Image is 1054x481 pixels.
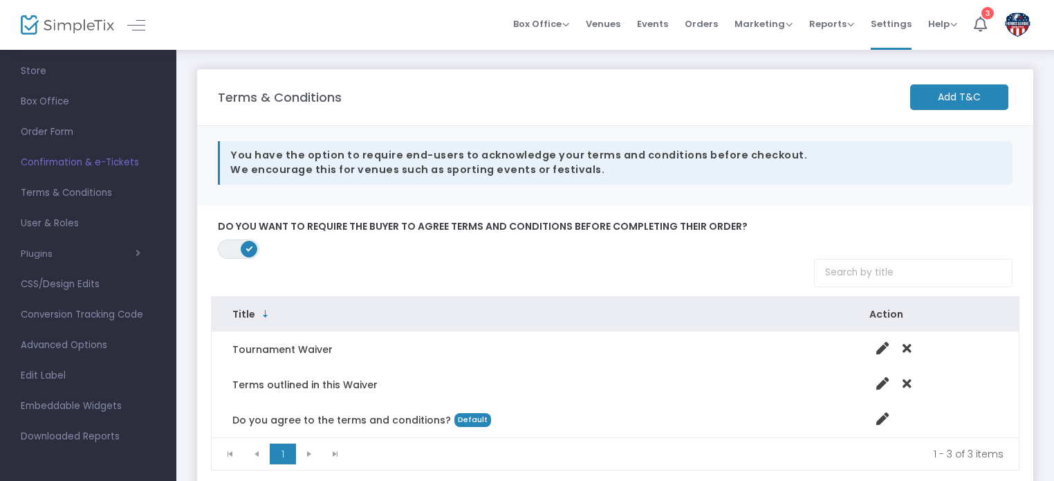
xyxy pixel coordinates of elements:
span: Venues [586,6,620,42]
span: CSS/Design Edits [21,275,156,293]
span: Orders [685,6,718,42]
m-button: Add T&C [910,84,1008,110]
span: Edit Label [21,367,156,385]
a: Do you agree to the terms and conditions? [232,413,451,427]
label: Do you want to require the buyer to agree terms and conditions before completing their order? [218,221,1013,233]
th: Action [849,297,1019,332]
span: Box Office [21,93,156,111]
span: Reports [809,17,854,30]
span: Settings [871,6,912,42]
span: Sortable [260,309,271,320]
a: Tournament Waiver [232,343,333,356]
span: Help [928,17,957,30]
span: Confirmation & e-Tickets [21,154,156,172]
div: Data table [212,297,1019,437]
span: Default [454,413,491,427]
span: Conversion Tracking Code [21,306,156,324]
span: Events [637,6,668,42]
span: Embeddable Widgets [21,397,156,415]
div: Do you agree to the terms and conditions? [232,413,828,427]
span: Page 1 [270,444,296,464]
span: User & Roles [21,215,156,233]
div: You have the option to require end-users to acknowledge your terms and conditions before checkout... [218,141,1013,185]
kendo-pager-info: 1 - 3 of 3 items [358,447,1004,461]
a: Terms outlined in this Waiver [232,378,378,392]
div: 3 [981,7,994,19]
span: Advanced Options [21,336,156,354]
span: Marketing [734,17,793,30]
span: Terms & Conditions [21,184,156,202]
span: Store [21,62,156,80]
m-panel-title: Terms & Conditions [218,88,342,107]
span: Title [232,307,255,321]
span: Downloaded Reports [21,428,156,446]
span: ON [246,245,253,252]
div: Terms outlined in this Waiver [232,378,828,392]
span: Box Office [513,17,569,30]
input: Search by title [814,259,1013,287]
button: Plugins [21,248,140,260]
div: Tournament Waiver [232,343,828,356]
span: Order Form [21,123,156,141]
